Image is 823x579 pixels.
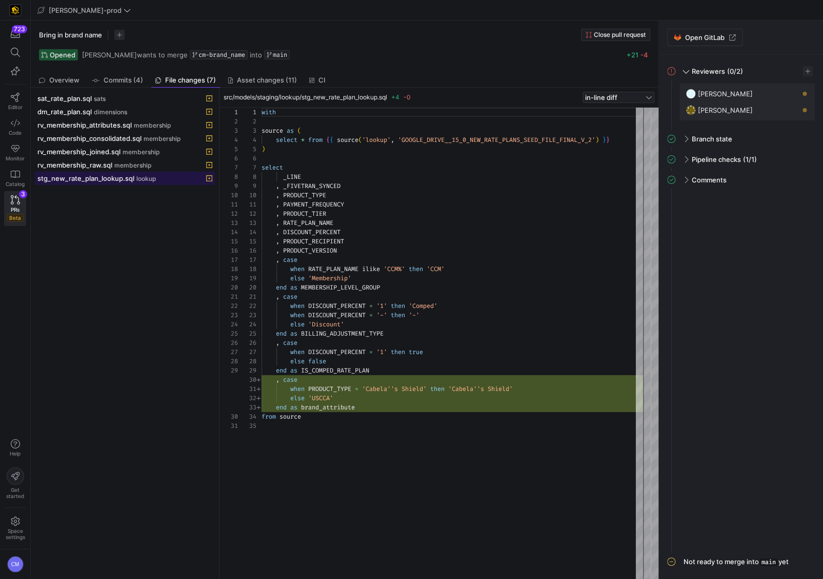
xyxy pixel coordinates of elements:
div: 12 [219,209,238,218]
span: into [250,51,262,59]
span: Monitor [6,155,25,161]
div: 15 [219,237,238,246]
span: DISCOUNT_PERCENT [308,311,366,319]
span: , [276,210,279,218]
span: '-' [376,311,387,319]
div: 3 [219,126,238,135]
div: 29 [238,366,256,375]
span: _LINE [283,173,301,181]
div: 25 [219,329,238,338]
span: ilike [362,265,380,273]
div: 32 [238,394,256,403]
span: , [391,136,394,144]
div: 20 [238,283,256,292]
span: Pipeline checks [692,155,741,163]
div: 5 [238,144,256,154]
span: Editor [8,104,23,110]
span: , [276,182,279,190]
div: 7 [238,163,256,172]
span: Space settings [6,528,25,540]
span: stg_new_rate_plan_lookup.sql [37,174,134,182]
span: ) [595,136,599,144]
span: , [276,191,279,199]
mat-expansion-panel-header: Comments [667,172,815,188]
span: false [308,357,326,365]
span: as [290,366,297,375]
span: = [369,348,373,356]
span: , [276,293,279,301]
div: CM [7,556,24,572]
div: 24 [219,320,238,329]
span: IS_COMPED_RATE_PLAN [301,366,369,375]
div: 2 [238,117,256,126]
span: , [276,200,279,209]
span: } [603,136,606,144]
span: ( [358,136,362,144]
span: in-line diff [585,93,617,101]
span: cm-brand_name [198,51,245,58]
div: 27 [238,347,256,357]
div: 31 [238,384,256,394]
div: 7 [219,163,238,172]
div: 18 [219,264,238,274]
span: sats [94,95,106,102]
div: 3 [19,190,27,198]
span: Help [9,450,22,457]
span: main [273,51,287,58]
div: 22 [219,301,238,311]
div: 6 [219,154,238,163]
span: as [290,283,297,292]
button: rv_membership_raw.sqlmembership [35,158,215,172]
span: end [276,283,287,292]
a: Code [4,114,26,140]
span: membership [114,162,151,169]
span: [PERSON_NAME] [82,51,137,59]
span: case [283,293,297,301]
div: 9 [219,181,238,191]
div: 13 [238,218,256,228]
span: when [290,385,305,393]
span: = [369,302,373,310]
span: 'Cabela''s Shield' [362,385,427,393]
a: cm-brand_name [190,50,248,59]
div: 11 [238,200,256,209]
div: 723 [12,25,27,33]
div: 26 [238,338,256,347]
span: when [290,311,305,319]
button: stg_new_rate_plan_lookup.sqllookup [35,172,215,185]
span: , [276,376,279,384]
button: CM [4,553,26,575]
span: RATE_PLAN_NAME [283,219,333,227]
div: 31 [219,421,238,430]
span: PRODUCT_RECIPIENT [283,237,344,245]
mat-expansion-panel-header: Pipeline checks(1/1) [667,151,815,168]
span: end [276,403,287,411]
span: Bring in brand name [39,31,102,39]
div: 20 [219,283,238,292]
div: 11 [219,200,238,209]
button: Getstarted [4,463,26,503]
img: https://storage.googleapis.com/y42-prod-data-exchange/images/uAsz27BndGEK0hZWDFeOjoxA7jCwgK9jE472... [10,5,21,15]
span: 'Membership' [308,274,351,282]
span: Catalog [6,181,25,187]
span: { [330,136,333,144]
span: RATE_PLAN_NAME [308,265,358,273]
span: select [262,163,283,172]
span: PRODUCT_TYPE [283,191,326,199]
span: = [355,385,358,393]
span: as [287,127,294,135]
span: src/models/staging/lookup/stg_new_rate_plan_lookup.sql [224,94,387,101]
div: 8 [219,172,238,181]
span: with [262,108,276,116]
div: Not ready to merge into yet [684,557,789,567]
span: membership [134,122,171,129]
span: Close pull request [594,31,646,38]
div: 27 [219,347,238,357]
span: 'Cabela''s Shield' [448,385,513,393]
div: 1 [219,108,238,117]
div: 23 [219,311,238,320]
span: as [290,403,297,411]
span: Opened [50,51,75,59]
div: 25 [238,329,256,338]
div: 33 [238,403,256,412]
